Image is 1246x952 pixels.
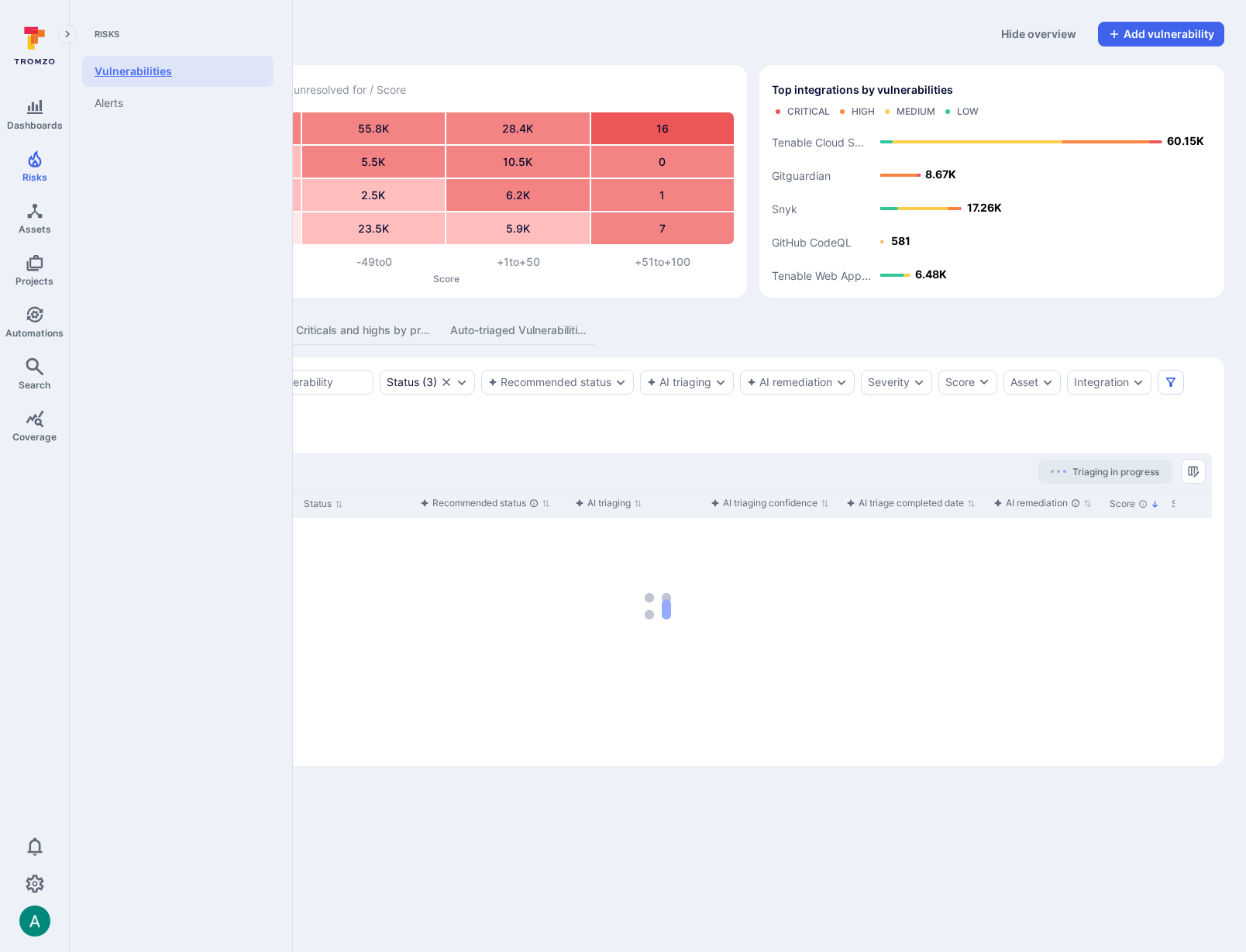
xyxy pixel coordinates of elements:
button: Expand dropdown [1132,376,1144,388]
div: 5.9K [446,212,590,244]
button: Expand dropdown [614,376,627,388]
div: High [852,105,875,118]
div: Status [387,376,419,388]
div: 55.8K [302,112,446,144]
button: Severity [868,376,910,388]
span: Coverage [12,431,57,443]
span: Dashboards [7,119,63,131]
div: -49 to 0 [302,254,446,270]
p: Sorted by: Highest first [1151,496,1159,512]
button: Hide overview [992,22,1086,47]
span: Risks [82,28,274,40]
span: Assets [19,223,51,235]
div: Critical [787,105,830,118]
div: 1 [591,179,735,211]
svg: Top integrations by vulnerabilities bar [772,124,1212,285]
div: +51 to +100 [590,254,735,270]
button: Expand dropdown [913,376,925,388]
div: Arjan Dehar [19,905,50,936]
span: Days unresolved for / Score [265,82,406,98]
button: AI remediation [747,376,832,388]
p: Score [158,273,735,285]
button: Clear selection [440,376,453,388]
div: AI triaging [575,495,631,511]
text: 6.48K [915,267,947,281]
button: Sort by function(){return k.createElement(pN.A,{direction:"row",alignItems:"center",gap:4},k.crea... [575,497,642,509]
div: Criticals and highs by project [296,323,432,338]
div: Score [945,374,975,390]
div: The vulnerability score is based on the parameters defined in the settings [1138,499,1148,509]
div: Auto-triaged Vulnerabilities [450,323,586,338]
input: Search vulnerability [233,374,367,390]
span: Automations [5,327,64,339]
img: Loading... [1051,470,1066,473]
text: 60.15K [1167,134,1204,147]
div: 7 [591,212,735,244]
div: Low [957,105,979,118]
button: Asset [1010,376,1038,388]
div: assets tabs [91,316,1224,345]
text: 17.26K [967,201,1002,214]
button: Integration [1074,376,1129,388]
div: Medium [897,105,935,118]
button: Score [938,370,997,395]
div: 16 [591,112,735,144]
button: Expand dropdown [835,376,848,388]
button: Expand dropdown [714,376,727,388]
text: Snyk [772,202,797,216]
a: Vulnerabilities [82,56,274,87]
div: 0 [591,146,735,178]
button: Expand dropdown [456,376,468,388]
img: ACg8ocLSa5mPYBaXNx3eFu_EmspyJX0laNWN7cXOFirfQ7srZveEpg=s96-c [19,905,50,936]
span: Top integrations by vulnerabilities [772,82,953,98]
div: AI remediation [993,495,1080,511]
text: GitHub CodeQL [772,236,852,249]
div: AI triaging confidence [711,495,817,511]
button: Sort by Status [304,498,343,510]
button: Manage columns [1181,459,1206,484]
div: 10.5K [446,146,590,178]
button: Expand navigation menu [58,25,77,43]
div: 28.4K [446,112,590,144]
text: 8.67K [925,167,956,181]
button: Sort by function(){return k.createElement(pN.A,{direction:"row",alignItems:"center",gap:4},k.crea... [846,497,976,509]
div: Top integrations by vulnerabilities [759,65,1224,298]
button: Sort by Score [1110,498,1159,510]
text: 581 [891,234,910,247]
text: Tenable Web App... [772,269,871,282]
div: 2.5K [302,179,446,211]
text: Gitguardian [772,169,831,183]
button: Expand dropdown [1041,376,1054,388]
div: 6.2K [446,179,590,211]
div: +1 to +50 [446,254,590,270]
text: Tenable Cloud S... [772,136,864,149]
button: Add vulnerability [1098,22,1224,47]
div: AI triage completed date [846,495,964,511]
button: Sort by function(){return k.createElement(pN.A,{direction:"row",alignItems:"center",gap:4},k.crea... [993,497,1092,509]
button: AI triaging [647,376,711,388]
a: Alerts [82,87,274,119]
button: Sort by function(){return k.createElement(pN.A,{direction:"row",alignItems:"center",gap:4},k.crea... [711,497,829,509]
div: ( 3 ) [387,376,437,388]
i: Expand navigation menu [62,28,73,41]
button: Filters [1158,370,1184,395]
span: Risks [22,171,47,183]
div: 23.5K [302,212,446,244]
div: 5.5K [302,146,446,178]
span: Search [19,379,50,391]
span: Triaging in progress [1072,466,1159,478]
span: Projects [15,275,53,287]
button: Recommended status [488,376,611,388]
button: Sort by Severity [1172,498,1220,510]
div: Recommended status [420,495,539,511]
button: Status(3) [387,376,437,388]
button: Sort by function(){return k.createElement(pN.A,{direction:"row",alignItems:"center",gap:4},k.crea... [420,497,550,509]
